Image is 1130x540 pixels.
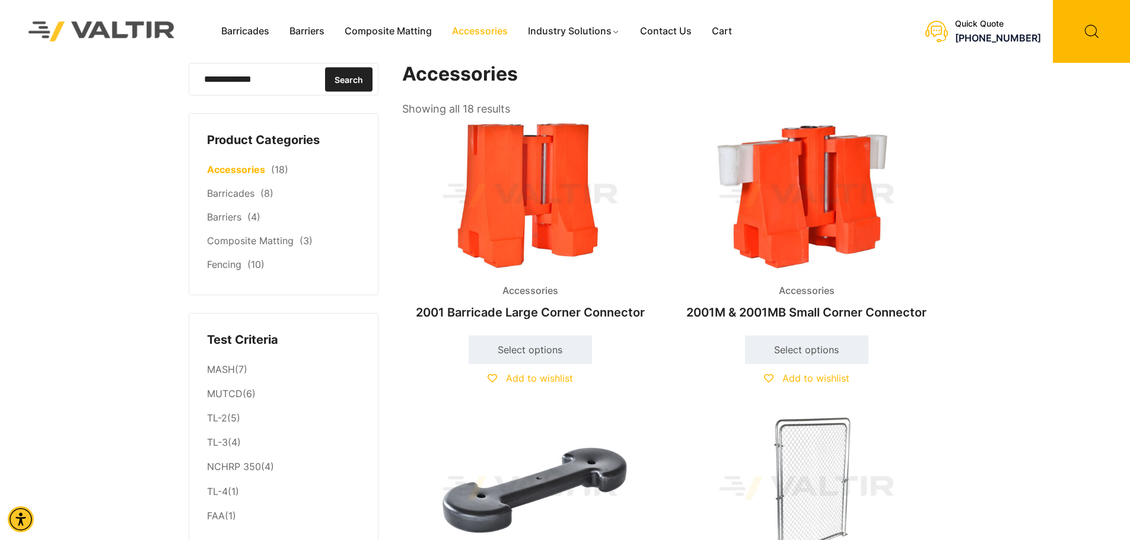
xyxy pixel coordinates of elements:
[679,119,935,325] a: Accessories2001M & 2001MB Small Corner Connector
[13,6,190,56] img: Valtir Rentals
[518,23,630,40] a: Industry Solutions
[955,32,1041,44] a: call (888) 496-3625
[247,211,260,223] span: (4)
[506,372,573,384] span: Add to wishlist
[402,99,510,119] p: Showing all 18 results
[189,63,378,95] input: Search for:
[207,388,243,400] a: MUTCD
[207,331,360,349] h4: Test Criteria
[207,485,228,497] a: TL-4
[8,506,34,532] div: Accessibility Menu
[782,372,849,384] span: Add to wishlist
[247,258,265,270] span: (10)
[325,67,373,91] button: Search
[207,504,360,525] li: (1)
[211,23,279,40] a: Barricades
[207,132,360,149] h4: Product Categories
[207,235,294,247] a: Composite Matting
[494,282,567,300] span: Accessories
[207,187,254,199] a: Barricades
[279,23,335,40] a: Barriers
[207,211,241,223] a: Barriers
[702,23,742,40] a: Cart
[402,119,658,272] img: Accessories
[207,412,227,424] a: TL-2
[442,23,518,40] a: Accessories
[679,119,935,272] img: Accessories
[207,480,360,504] li: (1)
[207,461,261,472] a: NCHRP 350
[207,357,360,382] li: (7)
[300,235,313,247] span: (3)
[207,455,360,480] li: (4)
[207,382,360,407] li: (6)
[770,282,843,300] span: Accessories
[207,164,265,175] a: Accessories
[488,372,573,384] a: Add to wishlist
[630,23,702,40] a: Contact Us
[745,335,868,364] a: Select options for “2001M & 2001MB Small Corner Connector”
[207,431,360,455] li: (4)
[679,299,935,325] h2: 2001M & 2001MB Small Corner Connector
[260,187,273,199] span: (8)
[402,299,658,325] h2: 2001 Barricade Large Corner Connector
[764,372,849,384] a: Add to wishlist
[207,258,241,270] a: Fencing
[207,436,228,448] a: TL-3
[207,407,360,431] li: (5)
[271,164,288,175] span: (18)
[469,335,592,364] a: Select options for “2001 Barricade Large Corner Connector”
[207,510,225,522] a: FAA
[335,23,442,40] a: Composite Matting
[955,19,1041,29] div: Quick Quote
[402,119,658,325] a: Accessories2001 Barricade Large Corner Connector
[402,63,936,86] h1: Accessories
[207,363,235,375] a: MASH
